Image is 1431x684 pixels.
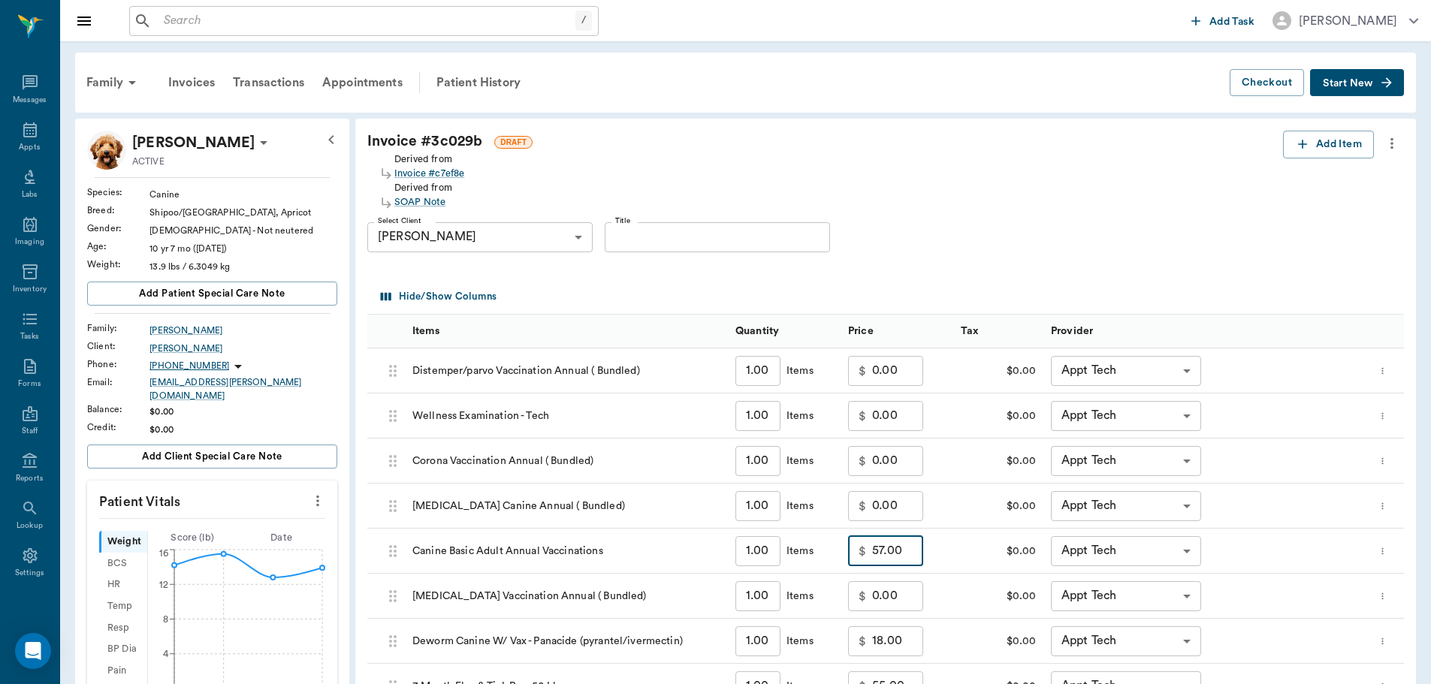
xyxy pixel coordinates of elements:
[87,131,126,170] img: Profile Image
[1051,356,1201,386] div: Appt Tech
[132,155,165,168] p: ACTIVE
[99,639,147,661] div: BP Dia
[19,142,40,153] div: Appts
[139,285,285,302] span: Add patient Special Care Note
[87,240,149,253] div: Age :
[15,237,44,248] div: Imaging
[132,131,255,155] div: Bruno Norman
[149,242,337,255] div: 10 yr 7 mo ([DATE])
[953,438,1043,484] div: $0.00
[780,499,814,514] div: Items
[405,529,728,574] div: Canine Basic Adult Annual Vaccinations
[1310,69,1404,97] button: Start New
[132,131,255,155] p: [PERSON_NAME]
[377,285,500,309] button: Select columns
[87,402,149,416] div: Balance :
[1051,491,1201,521] div: Appt Tech
[961,310,978,352] div: Tax
[99,660,147,682] div: Pain
[13,95,47,106] div: Messages
[149,423,337,436] div: $0.00
[87,282,337,306] button: Add patient Special Care Note
[953,619,1043,664] div: $0.00
[306,488,330,514] button: more
[87,321,149,335] div: Family :
[427,65,530,101] a: Patient History
[99,617,147,639] div: Resp
[953,484,1043,529] div: $0.00
[149,260,337,273] div: 13.9 lbs / 6.3049 kg
[615,215,630,226] label: Title
[87,375,149,389] div: Email :
[1380,131,1404,156] button: more
[159,580,168,589] tspan: 12
[859,497,866,515] p: $
[15,633,51,669] div: Open Intercom Messenger
[780,544,814,559] div: Items
[149,206,337,219] div: Shipoo/[GEOGRAPHIC_DATA], Apricot
[780,634,814,649] div: Items
[22,426,38,437] div: Staff
[859,587,866,605] p: $
[87,481,337,518] p: Patient Vitals
[159,65,224,101] a: Invoices
[953,315,1043,348] div: Tax
[1374,628,1391,654] button: more
[163,615,168,624] tspan: 8
[367,222,593,252] div: [PERSON_NAME]
[859,542,866,560] p: $
[69,6,99,36] button: Close drawer
[872,626,923,656] input: 0.00
[859,632,866,650] p: $
[872,491,923,521] input: 0.00
[77,65,150,101] div: Family
[149,342,337,355] a: [PERSON_NAME]
[1374,403,1391,429] button: more
[1051,536,1201,566] div: Appt Tech
[367,131,1283,152] div: Invoice # 3c029b
[1185,7,1260,35] button: Add Task
[1299,12,1397,30] div: [PERSON_NAME]
[87,185,149,199] div: Species :
[953,393,1043,438] div: $0.00
[1051,626,1201,656] div: Appt Tech
[22,189,38,200] div: Labs
[780,453,814,469] div: Items
[149,188,337,201] div: Canine
[224,65,313,101] a: Transactions
[149,224,337,237] div: [DEMOGRAPHIC_DATA] - Not neutered
[20,331,39,342] div: Tasks
[780,408,814,423] div: Items
[378,215,421,226] label: Select Client
[953,529,1043,574] div: $0.00
[394,167,464,181] div: Invoice #c7ef8e
[87,357,149,371] div: Phone :
[1051,401,1201,431] div: Appt Tech
[149,324,337,337] div: [PERSON_NAME]
[87,203,149,217] div: Breed :
[1374,538,1391,564] button: more
[99,574,147,596] div: HR
[405,438,728,484] div: Corona Vaccination Annual ( Bundled)
[87,339,149,353] div: Client :
[149,375,337,402] a: [EMAIL_ADDRESS][PERSON_NAME][DOMAIN_NAME]
[99,553,147,574] div: BCS
[872,446,923,476] input: 0.00
[1230,69,1304,97] button: Checkout
[237,531,326,545] div: Date
[394,195,452,209] a: SOAP Note
[99,595,147,617] div: Temp
[841,315,953,348] div: Price
[872,536,923,566] input: 0.00
[394,149,464,181] div: Derived from
[15,568,45,579] div: Settings
[1043,315,1366,348] div: Provider
[99,531,147,553] div: Weight
[1374,493,1391,519] button: more
[149,405,337,418] div: $0.00
[313,65,412,101] a: Appointments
